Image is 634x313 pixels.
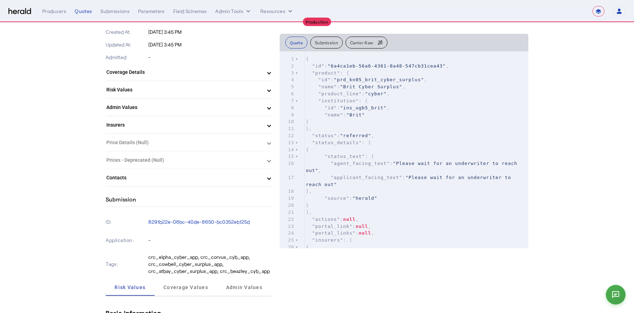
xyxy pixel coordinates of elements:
span: : , [306,133,374,138]
div: 17 [280,174,295,181]
button: Resources dropdown menu [260,8,294,15]
span: : , [306,77,427,82]
span: Coverage Values [163,285,208,290]
div: Field Schemas [173,8,207,15]
div: 6 [280,90,295,97]
span: "applicant_facing_text" [331,175,402,180]
mat-expansion-panel-header: Contacts [106,169,271,186]
span: "agent_facing_text" [331,161,390,166]
span: : , [306,84,405,89]
mat-panel-title: Coverage Details [106,69,262,76]
h4: Submission [106,195,136,204]
div: 19 [280,195,295,202]
span: : { [306,70,349,76]
span: : , [306,224,371,229]
div: 23 [280,223,295,230]
div: 18 [280,188,295,195]
mat-expansion-panel-header: Coverage Details [106,64,271,81]
span: : [306,112,365,117]
span: ], [306,210,312,215]
p: Created At: [106,28,147,36]
span: : , [306,63,449,69]
div: Submissions [100,8,130,15]
div: Production [303,18,331,26]
span: "product_line" [318,91,362,96]
div: 10 [280,118,295,125]
span: null [356,224,368,229]
mat-panel-title: Risk Values [106,86,262,94]
span: : , [306,230,374,236]
span: "prd_kn05_brit_cyber_surplus" [334,77,424,82]
div: 3 [280,70,295,77]
span: : , [306,217,359,222]
span: { [306,244,309,250]
span: "Please wait for an underwriter to reach out" [306,175,514,187]
div: 9 [280,111,295,119]
p: - [148,237,272,244]
span: "cyber" [365,91,387,96]
span: : { [306,98,368,103]
p: [DATE] 3:45 PM [148,41,272,48]
span: "6a4ca1eb-56a6-4361-8a48-547cb31cea43" [328,63,446,69]
p: 8291b22e-06bc-40de-8650-bc0352eb125d [148,218,272,225]
span: : , [306,91,390,96]
button: internal dropdown menu [215,8,252,15]
mat-expansion-panel-header: Admin Values [106,99,271,116]
span: { [306,147,309,152]
span: Admin Values [226,285,262,290]
span: { [306,56,309,62]
span: : [ [306,140,371,145]
span: "product" [312,70,340,76]
div: 8 [280,104,295,111]
span: "actions" [312,217,340,222]
div: 21 [280,209,295,216]
span: "herald" [353,196,378,201]
div: 7 [280,97,295,104]
div: 14 [280,146,295,153]
div: Quotes [75,8,92,15]
mat-panel-title: Contacts [106,174,262,181]
span: "Please wait for an underwriter to reach out" [306,161,520,173]
span: "id" [318,77,331,82]
div: 1 [280,56,295,63]
span: "ins_ugb5_brit" [340,105,387,110]
p: [DATE] 3:45 PM [148,28,272,36]
p: Updated At: [106,41,147,48]
div: 26 [280,244,295,251]
span: } [306,203,309,208]
span: null [343,217,355,222]
span: : [ [306,237,353,243]
div: 16 [280,160,295,167]
mat-expansion-panel-header: Risk Values [106,81,271,98]
mat-panel-title: Admin Values [106,104,262,111]
div: 20 [280,202,295,209]
div: 12 [280,132,295,139]
span: "portal_link" [312,224,353,229]
div: 13 [280,139,295,146]
span: "id" [324,105,337,110]
img: Herald Logo [8,8,31,15]
span: "name" [324,112,343,117]
button: Submission [310,37,343,49]
span: } [306,119,309,124]
p: Tags: [106,259,147,269]
mat-expansion-panel-header: Insurers [106,116,271,133]
button: Carrier Raw [346,37,387,49]
div: 2 [280,63,295,70]
div: 4 [280,76,295,83]
span: "referred" [340,133,371,138]
span: "insurers" [312,237,343,243]
span: : , [306,161,520,173]
span: "id" [312,63,324,69]
span: : [306,175,514,187]
span: "status_text" [324,154,365,159]
span: null [359,230,371,236]
div: 5 [280,83,295,90]
div: 24 [280,230,295,237]
span: "Brit" [346,112,365,117]
p: crc_elpha_cyber_app, crc_corvus_cyb_app, crc_cowbell_cyber_surplus_app, crc_atbay_cyber_surplus_a... [148,254,272,275]
button: Quote [285,37,307,49]
p: Application: [106,235,147,245]
span: Risk Values [114,285,145,290]
span: "Brit Cyber Surplus" [340,84,403,89]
